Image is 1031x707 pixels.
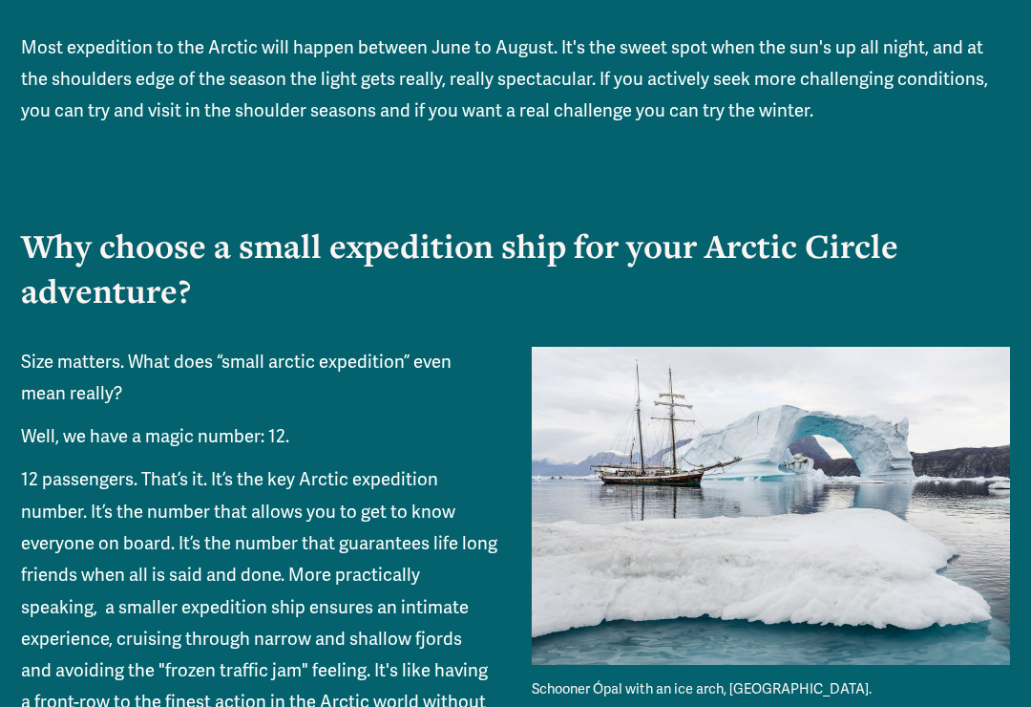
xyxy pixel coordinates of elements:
p: Schooner Ópal with an ice arch, [GEOGRAPHIC_DATA]. [532,677,1010,702]
p: Well, we have a magic number: 12. [21,422,1011,454]
strong: Why choose a small expedition ship for your Arctic Circle adventure? [21,225,906,313]
p: Size matters. What does “small arctic expedition” even mean really? [21,348,1011,412]
p: Most expedition to the Arctic will happen between June to August. It's the sweet spot when the su... [21,33,1011,129]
